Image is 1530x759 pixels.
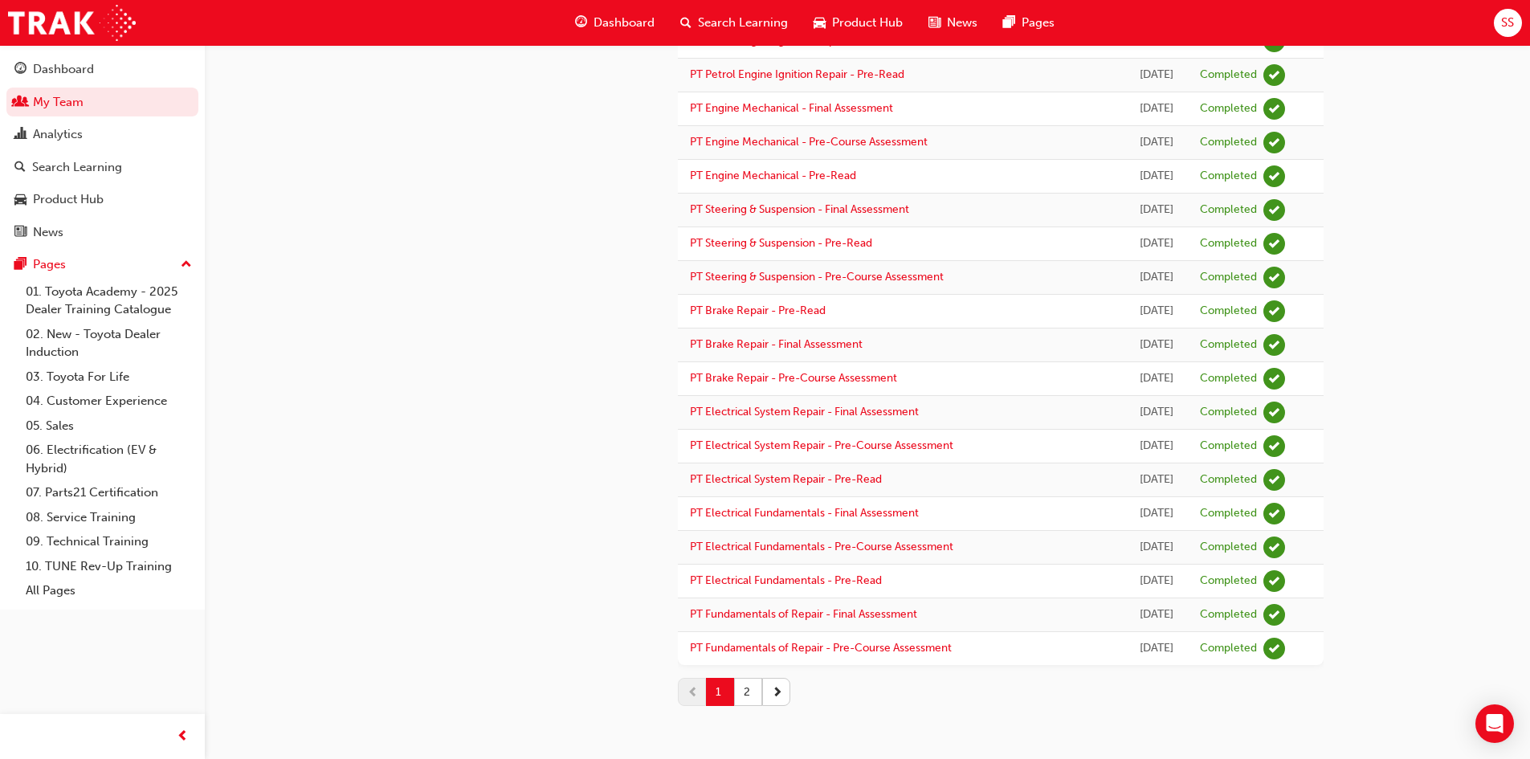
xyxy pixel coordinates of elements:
div: Sat Oct 12 2024 15:21:07 GMT+1030 (Australian Central Daylight Time) [1137,235,1176,253]
a: PT Electrical Fundamentals - Pre-Read [690,573,882,587]
span: learningRecordVerb_COMPLETE-icon [1263,503,1285,524]
a: PT Electrical System Repair - Pre-Course Assessment [690,439,953,452]
button: DashboardMy TeamAnalyticsSearch LearningProduct HubNews [6,51,198,250]
span: learningRecordVerb_COMPLETE-icon [1263,199,1285,221]
div: Dashboard [33,60,94,79]
span: pages-icon [14,258,27,272]
span: people-icon [14,96,27,110]
a: My Team [6,88,198,117]
div: Sat Aug 31 2024 15:56:51 GMT+0930 (Australian Central Standard Time) [1137,504,1176,523]
span: SS [1501,14,1514,32]
span: learningRecordVerb_COMPLETE-icon [1263,368,1285,390]
div: Sun Sep 08 2024 10:01:03 GMT+0930 (Australian Central Standard Time) [1137,369,1176,388]
span: learningRecordVerb_COMPLETE-icon [1263,469,1285,491]
a: PT Brake Repair - Final Assessment [690,337,863,351]
div: Completed [1200,607,1257,622]
div: Sun Nov 10 2024 11:34:15 GMT+1030 (Australian Central Daylight Time) [1137,100,1176,118]
span: up-icon [181,255,192,275]
span: learningRecordVerb_COMPLETE-icon [1263,233,1285,255]
div: Tue Oct 08 2024 20:29:43 GMT+1030 (Australian Central Daylight Time) [1137,268,1176,287]
a: 07. Parts21 Certification [19,480,198,505]
span: learningRecordVerb_COMPLETE-icon [1263,435,1285,457]
div: Completed [1200,540,1257,555]
div: Completed [1200,641,1257,656]
a: guage-iconDashboard [562,6,667,39]
span: guage-icon [575,13,587,33]
a: PT Electrical Fundamentals - Pre-Course Assessment [690,540,953,553]
span: Dashboard [594,14,655,32]
span: news-icon [14,226,27,240]
a: PT Electrical Fundamentals - Final Assessment [690,506,919,520]
span: learningRecordVerb_COMPLETE-icon [1263,334,1285,356]
span: learningRecordVerb_COMPLETE-icon [1263,64,1285,86]
div: Sat Aug 31 2024 15:36:09 GMT+0930 (Australian Central Standard Time) [1137,572,1176,590]
div: Sun Sep 01 2024 11:15:24 GMT+0930 (Australian Central Standard Time) [1137,403,1176,422]
span: learningRecordVerb_COMPLETE-icon [1263,98,1285,120]
a: 02. New - Toyota Dealer Induction [19,322,198,365]
button: 2 [734,678,762,706]
a: news-iconNews [916,6,990,39]
button: Pages [6,250,198,280]
span: prev-icon [687,684,699,700]
a: PT Steering & Suspension - Pre-Course Assessment [690,270,944,284]
a: 03. Toyota For Life [19,365,198,390]
div: Sun Oct 13 2024 18:02:34 GMT+1030 (Australian Central Daylight Time) [1137,201,1176,219]
span: Pages [1022,14,1055,32]
span: learningRecordVerb_COMPLETE-icon [1263,537,1285,558]
button: next-icon [762,678,790,706]
button: 1 [706,678,734,706]
a: 09. Technical Training [19,529,198,554]
span: learningRecordVerb_COMPLETE-icon [1263,300,1285,322]
a: 04. Customer Experience [19,389,198,414]
div: Completed [1200,270,1257,285]
div: Sun Sep 01 2024 10:57:09 GMT+0930 (Australian Central Standard Time) [1137,437,1176,455]
div: Sun Sep 08 2024 10:13:16 GMT+0930 (Australian Central Standard Time) [1137,302,1176,320]
a: PT Fundamentals of Repair - Pre-Course Assessment [690,641,952,655]
a: 08. Service Training [19,505,198,530]
div: News [33,223,63,242]
span: learningRecordVerb_COMPLETE-icon [1263,267,1285,288]
span: pages-icon [1003,13,1015,33]
span: News [947,14,977,32]
button: prev-icon [678,678,706,706]
div: Completed [1200,169,1257,184]
div: Completed [1200,472,1257,488]
span: next-icon [772,684,783,700]
div: Sat Aug 31 2024 15:41:08 GMT+0930 (Australian Central Standard Time) [1137,538,1176,557]
div: Mon Aug 26 2024 21:10:40 GMT+0930 (Australian Central Standard Time) [1137,639,1176,658]
div: Open Intercom Messenger [1475,704,1514,743]
a: Dashboard [6,55,198,84]
a: PT Engine Mechanical - Pre-Read [690,169,856,182]
a: 06. Electrification (EV & Hybrid) [19,438,198,480]
div: Completed [1200,236,1257,251]
img: Trak [8,5,136,41]
div: Completed [1200,67,1257,83]
div: Sun Nov 10 2024 11:13:04 GMT+1030 (Australian Central Daylight Time) [1137,167,1176,186]
a: PT Electrical System Repair - Final Assessment [690,405,919,418]
div: Completed [1200,573,1257,589]
div: Completed [1200,506,1257,521]
a: PT Brake Repair - Pre-Read [690,304,826,317]
span: learningRecordVerb_COMPLETE-icon [1263,165,1285,187]
span: learningRecordVerb_COMPLETE-icon [1263,638,1285,659]
div: Completed [1200,337,1257,353]
span: prev-icon [177,727,189,747]
div: Analytics [33,125,83,144]
span: learningRecordVerb_COMPLETE-icon [1263,570,1285,592]
a: search-iconSearch Learning [667,6,801,39]
a: PT Steering & Suspension - Pre-Read [690,236,872,250]
a: News [6,218,198,247]
a: PT Engine Mechanical - Final Assessment [690,101,893,115]
a: Analytics [6,120,198,149]
a: PT Fundamentals of Repair - Final Assessment [690,607,917,621]
div: Completed [1200,135,1257,150]
a: 05. Sales [19,414,198,439]
div: Completed [1200,101,1257,116]
div: Completed [1200,439,1257,454]
span: Search Learning [698,14,788,32]
a: 01. Toyota Academy - 2025 Dealer Training Catalogue [19,280,198,322]
span: guage-icon [14,63,27,77]
a: PT Electrical System Repair - Pre-Read [690,472,882,486]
